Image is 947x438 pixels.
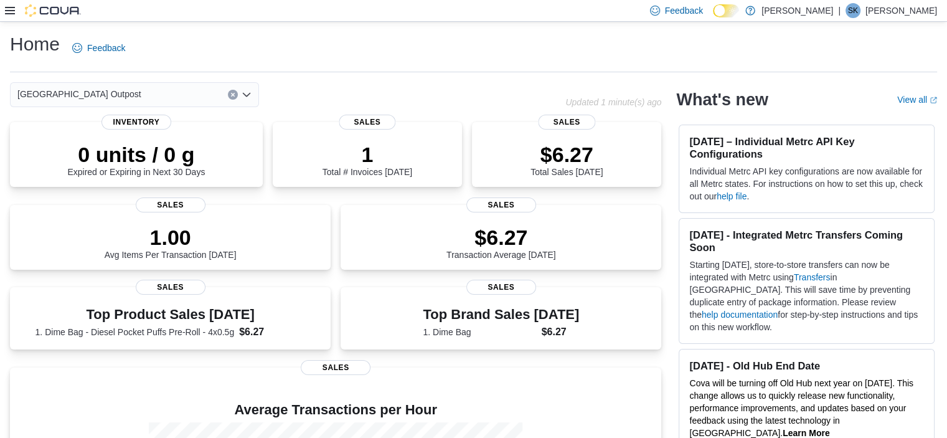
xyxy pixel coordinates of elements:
input: Dark Mode [713,4,739,17]
p: Updated 1 minute(s) ago [565,97,661,107]
button: Clear input [228,90,238,100]
p: $6.27 [446,225,556,250]
p: Individual Metrc API key configurations are now available for all Metrc states. For instructions ... [689,165,924,202]
h3: [DATE] - Old Hub End Date [689,359,924,372]
span: [GEOGRAPHIC_DATA] Outpost [17,87,141,102]
p: 1 [323,142,412,167]
p: [PERSON_NAME] [761,3,833,18]
span: Sales [466,198,536,212]
h4: Average Transactions per Hour [20,402,651,417]
h2: What's new [676,90,768,110]
a: Transfers [794,272,831,282]
span: SK [848,3,858,18]
p: 0 units / 0 g [67,142,205,167]
dt: 1. Dime Bag [423,326,536,338]
p: [PERSON_NAME] [865,3,937,18]
h3: Top Product Sales [DATE] [35,307,306,322]
span: Sales [539,115,595,130]
h3: [DATE] – Individual Metrc API Key Configurations [689,135,924,160]
h1: Home [10,32,60,57]
svg: External link [930,97,937,104]
a: View allExternal link [897,95,937,105]
span: Inventory [101,115,171,130]
span: Sales [466,280,536,295]
p: 1.00 [105,225,237,250]
div: Transaction Average [DATE] [446,225,556,260]
div: Total Sales [DATE] [530,142,603,177]
p: Starting [DATE], store-to-store transfers can now be integrated with Metrc using in [GEOGRAPHIC_D... [689,259,924,333]
span: Sales [136,198,205,212]
span: Feedback [665,4,703,17]
div: Sam Kochany [846,3,860,18]
a: help file [717,191,747,201]
div: Total # Invoices [DATE] [323,142,412,177]
div: Expired or Expiring in Next 30 Days [67,142,205,177]
a: Learn More [783,428,829,438]
img: Cova [25,4,81,17]
button: Open list of options [242,90,252,100]
span: Sales [339,115,395,130]
span: Cova will be turning off Old Hub next year on [DATE]. This change allows us to quickly release ne... [689,378,913,438]
p: | [838,3,841,18]
span: Sales [301,360,370,375]
dt: 1. Dime Bag - Diesel Pocket Puffs Pre-Roll - 4x0.5g [35,326,235,338]
dd: $6.27 [239,325,306,340]
span: Sales [136,280,205,295]
dd: $6.27 [542,325,580,340]
a: help documentation [702,310,778,320]
h3: [DATE] - Integrated Metrc Transfers Coming Soon [689,229,924,254]
a: Feedback [67,36,130,60]
span: Feedback [87,42,125,54]
h3: Top Brand Sales [DATE] [423,307,579,322]
p: $6.27 [530,142,603,167]
div: Avg Items Per Transaction [DATE] [105,225,237,260]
